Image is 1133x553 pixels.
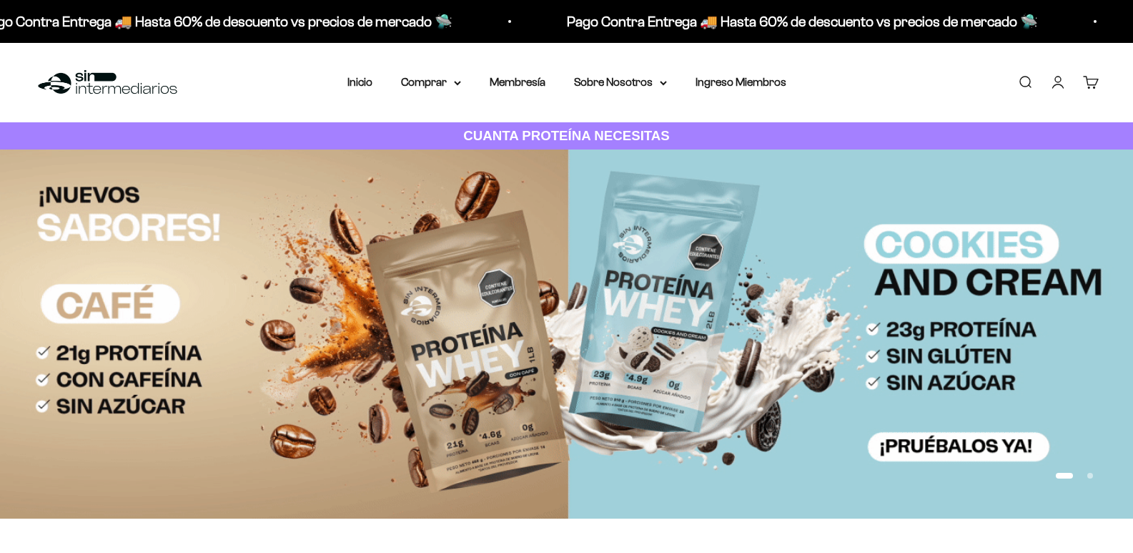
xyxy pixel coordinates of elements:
a: Ingreso Miembros [696,76,786,88]
strong: CUANTA PROTEÍNA NECESITAS [463,128,670,143]
summary: Comprar [401,73,461,92]
summary: Sobre Nosotros [574,73,667,92]
a: Inicio [347,76,372,88]
p: Pago Contra Entrega 🚚 Hasta 60% de descuento vs precios de mercado 🛸 [565,10,1036,33]
a: Membresía [490,76,545,88]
